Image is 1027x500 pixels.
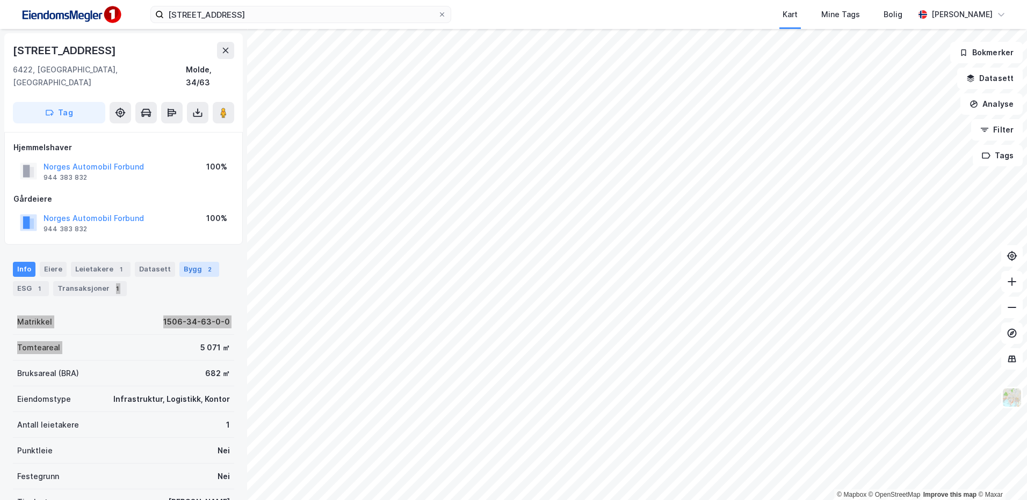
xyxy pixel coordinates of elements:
div: Bolig [884,8,902,21]
div: Datasett [135,262,175,277]
div: Transaksjoner [53,281,127,296]
div: 1 [34,283,45,294]
div: Info [13,262,35,277]
a: Improve this map [923,491,977,498]
input: Søk på adresse, matrikkel, gårdeiere, leietakere eller personer [164,6,438,23]
div: Gårdeiere [13,193,234,205]
div: 944 383 832 [44,225,87,233]
a: OpenStreetMap [869,491,921,498]
div: 1 [226,418,230,431]
div: 944 383 832 [44,173,87,182]
div: Mine Tags [821,8,860,21]
iframe: Chat Widget [973,448,1027,500]
div: 2 [204,264,215,275]
div: 1 [115,264,126,275]
div: Eiere [40,262,67,277]
div: Nei [218,470,230,483]
div: Matrikkel [17,315,52,328]
div: Antall leietakere [17,418,79,431]
div: 1506-34-63-0-0 [163,315,230,328]
div: Nei [218,444,230,457]
div: 5 071 ㎡ [200,341,230,354]
button: Analyse [960,93,1023,115]
div: 100% [206,160,227,173]
div: 682 ㎡ [205,367,230,380]
div: Kart [783,8,798,21]
div: [STREET_ADDRESS] [13,42,118,59]
img: Z [1002,387,1022,408]
button: Datasett [957,68,1023,89]
div: Festegrunn [17,470,59,483]
button: Tags [973,145,1023,166]
button: Tag [13,102,105,123]
img: F4PB6Px+NJ5v8B7XTbfpPpyloAAAAASUVORK5CYII= [17,3,125,27]
div: Bruksareal (BRA) [17,367,79,380]
div: Kontrollprogram for chat [973,448,1027,500]
div: Bygg [179,262,219,277]
div: Tomteareal [17,341,60,354]
div: Hjemmelshaver [13,141,234,154]
button: Bokmerker [950,42,1023,63]
div: 100% [206,212,227,225]
div: Punktleie [17,444,53,457]
button: Filter [971,119,1023,141]
div: Infrastruktur, Logistikk, Kontor [113,393,230,406]
div: Leietakere [71,262,131,277]
div: Eiendomstype [17,393,71,406]
a: Mapbox [837,491,866,498]
div: ESG [13,281,49,296]
div: Molde, 34/63 [186,63,234,89]
div: 1 [112,283,122,294]
div: [PERSON_NAME] [931,8,993,21]
div: 6422, [GEOGRAPHIC_DATA], [GEOGRAPHIC_DATA] [13,63,186,89]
